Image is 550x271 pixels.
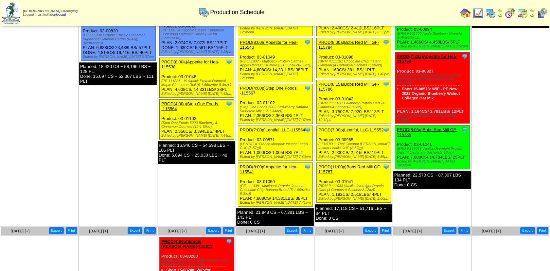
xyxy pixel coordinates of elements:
[160,7,234,56] div: Product: 03-00820 PLAN: 2,074CS / 7,072LBS / 17PLT DONE: 1,930CS / 6,581LBS / 16PLT
[161,59,219,69] a: PROD(8:00a)Appetite for Hea-115538
[318,127,383,132] a: PROD(7:00p)Lentiful, LLC-115552
[363,227,378,234] button: Export
[383,127,389,133] img: Tooltip
[315,204,392,222] div: Planned: 17,118 CS ~ 51,716 LBS ~ 84 PLT Done: 0 CS
[395,10,470,50] div: Product: 03-00994 PLAN: 1,486CS / 4,458LBS / 5PLT
[498,8,503,13] img: arrowleft.gif
[23,9,78,17] span: Logged in as Molivera
[317,126,391,161] div: Product: 03-00965 PLAN: 2,900CS / 2,915LBS / 19PLT
[240,201,312,205] div: Edited by [PERSON_NAME] [DATE] 7:41pm
[318,197,391,201] div: Edited by [PERSON_NAME] [DATE] 2:00pm
[161,50,234,54] div: Edited by [PERSON_NAME] [DATE] 1:36pm
[530,8,535,13] img: arrowleft.gif
[402,87,460,100] a: Short 15-00573: WIP - PE New 2022 Organic Blueberry Walnut Collagen Oat Mix
[238,126,313,161] div: Product: 03-00871 PLAN: 1,000CS / 1,005LBS / 7PLT
[530,13,535,18] img: arrowright.gif
[383,163,389,170] img: Tooltip
[383,39,389,45] img: Tooltip
[10,229,29,233] a: [DATE] [+]
[240,105,312,113] div: (Step One Foods 5002 Strawberry Banana Smoothie Mix (12-1.34oz))
[318,82,379,92] a: PROD(8:15a)Bobs Red Mill GF-115786
[49,227,64,234] button: Export
[240,164,298,174] a: PROD(8:00p)Appetite for Hea-115541
[226,238,232,245] img: Tooltip
[318,114,391,122] div: Edited by [PERSON_NAME] [DATE] 10:12pm
[240,142,312,150] div: (LENTIFUL French Mirepoix Instant Lentils CUP (8-57g))
[442,227,456,234] button: Export
[397,114,470,122] div: Edited by [PERSON_NAME] [DATE] 4:13pm
[246,229,265,233] a: [DATE] [+]
[23,9,78,13] span: [DEMOGRAPHIC_DATA] Packaging
[83,33,155,45] div: (PE 111334 Organic Classic Cinnamon Superfood Oatmeal Carton (6-43g)(6crtn/case))
[168,229,186,233] a: [DATE] [+]
[458,227,470,234] button: Print
[317,38,391,78] div: Product: 03-01098 PLAN: 160CS / 381LBS / 1PLT
[161,92,234,96] div: Edited by [PERSON_NAME] [DATE] 7:43pm
[537,8,547,18] img: calendarcustomer.gif
[537,227,548,234] button: Print
[325,229,344,233] a: [DATE] [+]
[318,59,391,67] div: (BRM P111181 Chocolate Chip Instant Oatmeal (4 Cartons-6 Sachets /1.59oz))
[498,13,503,18] img: arrowright.gif
[89,229,108,233] a: [DATE] [+]
[238,163,313,207] div: Product: 03-01050 PLAN: 4,608CS / 14,331LBS / 38PLT
[2,2,20,24] img: zoroco-logo-small.webp
[160,100,234,140] div: Product: 03-01103 PLAN: 2,356CS / 3,394LBS / 4PLT
[240,59,312,67] div: (PE 111337 - Multipack Protein Oatmeal - Apple Harvest Crumble (5-1.66oz/6ct-8.3oz))
[210,9,264,16] span: Production Schedule
[397,127,457,137] a: PROD(8:05p)Bobs Red Mill GF-115785
[393,171,471,189] div: Planned: 22,570 CS ~ 87,307 LBS ~ 134 PLT Done: 0 CS
[397,160,470,167] div: Edited by [PERSON_NAME] [DATE] 10:07pm
[158,141,235,164] div: Planned: 16,946 CS ~ 54,598 LBS ~ 106 PLT Done: 5,694 CS ~ 25,030 LBS ~ 49 PLT
[304,39,311,45] img: Tooltip
[505,8,515,18] img: calendarblend.gif
[318,40,379,50] a: PROD(8:00a)Bobs Red Mill GF-115784
[383,81,389,87] img: Tooltip
[240,26,312,34] div: Edited by [PERSON_NAME] [DATE] 12:46pm
[161,259,234,266] div: (Simple [PERSON_NAME] Pancake and Waffle (6/10.7oz Cartons))
[83,55,155,59] div: Edited by [PERSON_NAME] [DATE] 6:37pm
[461,126,468,133] img: Tooltip
[240,184,312,196] div: (PE 111338 - Multipack Protein Oatmeal - Chocolate Chip Banana Bread (5-1.66oz/6ct-8.3oz))
[238,84,313,124] div: Product: 03-01102 PLAN: 2,356CS / 2,368LBS / 4PLT
[318,30,391,34] div: Edited by [PERSON_NAME] [DATE] 6:55pm
[304,127,311,133] img: Tooltip
[482,229,501,233] a: [DATE] [+]
[161,79,234,87] div: (PE 111336 - Multipack Protein Oatmeal - Maple Cinnamon Roll (5-1.66oz/6ct-8.3oz) )
[397,32,470,40] div: (BRM P101560 Apple Blueberry Granola SUPs(4/12oz))
[397,44,470,48] div: Edited by [PERSON_NAME] [DATE] 7:52pm
[236,208,314,226] div: Planned: 21,948 CS ~ 67,381 LBS ~ 143 PLT Done: 0 CS
[317,80,391,124] div: Product: 03-01042 PLAN: 3,750CS / 7,920LBS / 13PLT
[318,164,381,174] a: PROD(11:00p)Bobs Red Mill GF-115787
[66,227,77,234] button: Print
[460,8,471,18] img: home.gif
[318,184,391,192] div: (BRM P111033 Vanilla Overnight Protein Oats (4 Cartons-4 Sachets/2.12oz))
[161,134,234,138] div: Edited by [PERSON_NAME] [DATE] 7:44pm
[304,85,311,91] img: Tooltip
[240,86,298,95] a: PROD(4:00p)Step One Foods, -115567
[226,59,232,65] img: Tooltip
[226,100,232,107] img: Tooltip
[403,229,422,233] a: [DATE] [+]
[517,8,528,18] img: calendarinout.gif
[206,227,221,234] button: Export
[199,7,209,17] img: calendarprod.gif
[318,155,391,159] div: Edited by [PERSON_NAME] [DATE] 6:56pm
[397,74,470,85] div: (PE 111311 Organic Blueberry Walnut Collagen Superfood Oatmeal Cup (12/2oz))
[395,52,470,124] div: Product: 03-00827 PLAN: 1,164CS / 1,781LBS / 12PLT
[317,163,391,203] div: Product: 03-01041 PLAN: 1,192CS / 2,518LBS / 4PLT
[161,28,234,40] div: (PE 111334 Organic Classic Cinnamon Superfood Oatmeal Carton (6-43g)(6crtn/case))
[380,227,391,234] button: Print
[238,38,313,82] div: Product: 03-01049 PLAN: 4,608CS / 14,331LBS / 38PLT
[397,54,457,64] a: PROD(7:30a)Appetite for Hea-115753
[318,142,391,150] div: (LENTIFUL Thai Coconut [PERSON_NAME] Instant Lentils CUP (8-57g))
[144,227,156,234] button: Print
[240,118,312,122] div: Edited by [PERSON_NAME] [DATE] 7:37pm
[128,227,142,234] button: Export
[473,8,483,18] img: line_graph.gif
